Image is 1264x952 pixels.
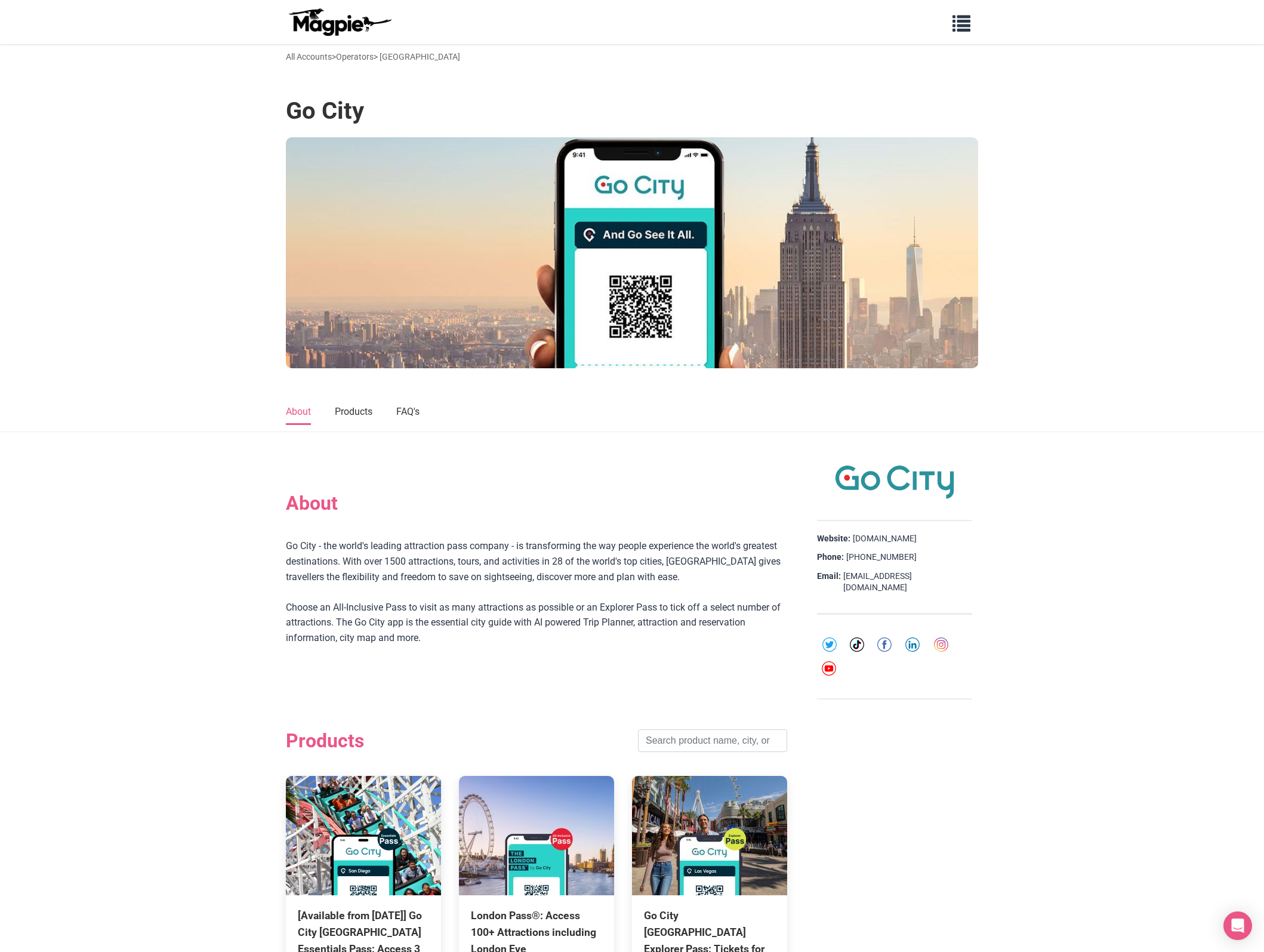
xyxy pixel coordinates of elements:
[877,637,892,652] img: facebook-round-01-50ddc191f871d4ecdbe8252d2011563a.svg
[286,400,311,425] a: About
[843,571,972,594] a: [EMAIL_ADDRESS][DOMAIN_NAME]
[850,637,864,652] img: tiktok-round-01-ca200c7ba8d03f2cade56905edf8567d.svg
[396,400,420,425] a: FAQ's
[853,533,917,545] a: [DOMAIN_NAME]
[335,400,372,425] a: Products
[905,637,920,652] img: linkedin-round-01-4bc9326eb20f8e88ec4be7e8773b84b7.svg
[817,552,844,563] strong: Phone:
[286,492,787,514] h2: About
[286,97,364,125] h1: Go City
[822,661,836,676] img: youtube-round-01-0acef599b0341403c37127b094ecd7da.svg
[286,8,393,36] img: logo-ab69f6fb50320c5b225c76a69d11143b.png
[286,50,460,63] div: > > [GEOGRAPHIC_DATA]
[286,52,332,61] a: All Accounts
[336,52,374,61] a: Operators
[835,462,954,502] img: Go City logo
[638,729,787,752] input: Search product name, city, or interal id
[822,637,837,652] img: twitter-round-01-cd1e625a8cae957d25deef6d92bf4839.svg
[459,776,614,895] img: London Pass®: Access 100+ Attractions including London Eye
[286,137,978,368] img: Go City banner
[817,533,850,545] strong: Website:
[286,729,364,752] h2: Products
[1223,911,1252,940] div: Open Intercom Messenger
[632,776,787,895] img: Go City Las Vegas Explorer Pass: Tickets for 2-7 Attractions
[817,571,841,583] strong: Email:
[286,776,441,895] img: [Available from 4 August] Go City San Diego Essentials Pass: Access 3 Top Attractions
[934,637,948,652] img: instagram-round-01-d873700d03cfe9216e9fb2676c2aa726.svg
[286,538,787,645] div: Go City - the world's leading attraction pass company - is transforming the way people experience...
[817,552,972,563] div: [PHONE_NUMBER]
